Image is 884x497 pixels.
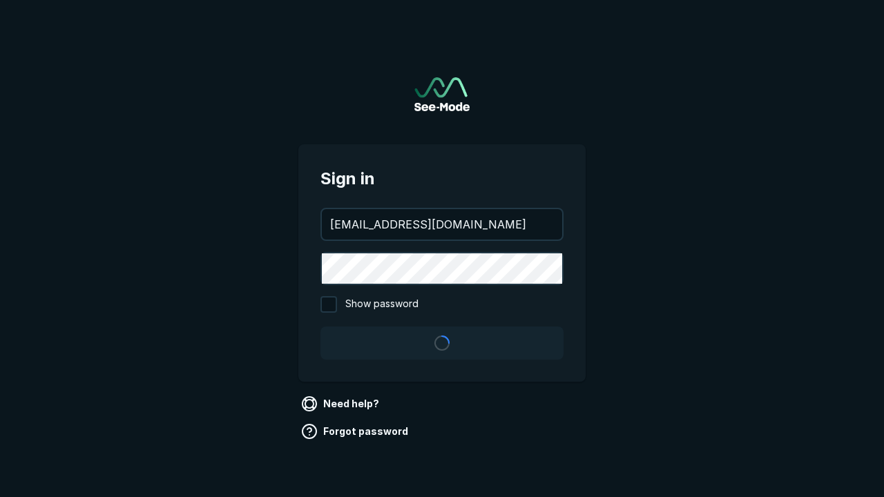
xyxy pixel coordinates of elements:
input: your@email.com [322,209,562,240]
span: Show password [345,296,419,313]
img: See-Mode Logo [414,77,470,111]
span: Sign in [320,166,564,191]
a: Forgot password [298,420,414,442]
a: Go to sign in [414,77,470,111]
a: Need help? [298,393,385,415]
